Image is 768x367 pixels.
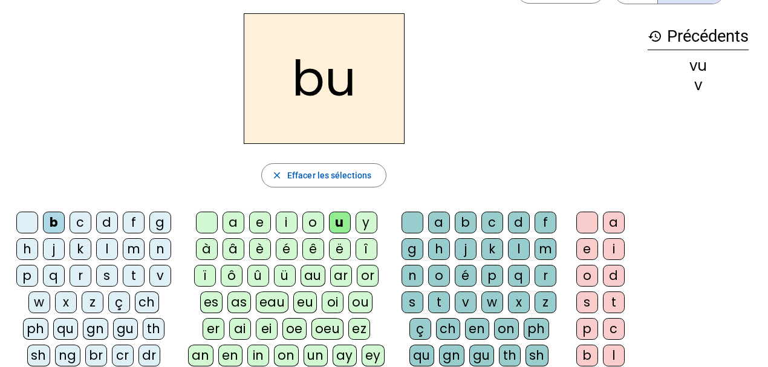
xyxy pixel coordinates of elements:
[576,291,598,313] div: s
[333,345,357,366] div: ay
[221,265,242,287] div: ô
[535,212,556,233] div: f
[16,265,38,287] div: p
[43,212,65,233] div: b
[301,265,325,287] div: au
[481,265,503,287] div: p
[123,238,145,260] div: m
[402,265,423,287] div: n
[302,212,324,233] div: o
[96,265,118,287] div: s
[112,345,134,366] div: cr
[465,318,489,340] div: en
[272,170,282,181] mat-icon: close
[223,212,244,233] div: a
[83,318,108,340] div: gn
[436,318,460,340] div: ch
[247,345,269,366] div: in
[603,291,625,313] div: t
[244,13,405,144] h2: bu
[576,345,598,366] div: b
[53,318,78,340] div: qu
[149,265,171,287] div: v
[481,291,503,313] div: w
[188,345,213,366] div: an
[96,238,118,260] div: l
[149,212,171,233] div: g
[27,345,50,366] div: sh
[227,291,251,313] div: as
[603,265,625,287] div: d
[96,212,118,233] div: d
[576,265,598,287] div: o
[329,238,351,260] div: ë
[357,265,379,287] div: or
[143,318,164,340] div: th
[455,291,477,313] div: v
[256,318,278,340] div: ei
[330,265,352,287] div: ar
[603,345,625,366] div: l
[508,291,530,313] div: x
[648,78,749,93] div: v
[55,345,80,366] div: ng
[311,318,344,340] div: oeu
[481,212,503,233] div: c
[402,291,423,313] div: s
[455,265,477,287] div: é
[274,265,296,287] div: ü
[70,212,91,233] div: c
[535,238,556,260] div: m
[218,345,242,366] div: en
[304,345,328,366] div: un
[603,318,625,340] div: c
[82,291,103,313] div: z
[494,318,519,340] div: on
[43,265,65,287] div: q
[362,345,385,366] div: ey
[524,318,549,340] div: ph
[428,291,450,313] div: t
[293,291,317,313] div: eu
[302,238,324,260] div: ê
[249,212,271,233] div: e
[409,318,431,340] div: ç
[123,212,145,233] div: f
[402,238,423,260] div: g
[348,318,370,340] div: ez
[481,238,503,260] div: k
[16,238,38,260] div: h
[428,265,450,287] div: o
[229,318,251,340] div: ai
[648,29,662,44] mat-icon: history
[428,238,450,260] div: h
[409,345,434,366] div: qu
[455,238,477,260] div: j
[329,212,351,233] div: u
[356,238,377,260] div: î
[138,345,160,366] div: dr
[123,265,145,287] div: t
[603,212,625,233] div: a
[428,212,450,233] div: a
[648,59,749,73] div: vu
[43,238,65,260] div: j
[348,291,373,313] div: ou
[276,238,298,260] div: é
[455,212,477,233] div: b
[469,345,494,366] div: gu
[200,291,223,313] div: es
[648,23,749,50] h3: Précédents
[70,238,91,260] div: k
[135,291,159,313] div: ch
[249,238,271,260] div: è
[576,238,598,260] div: e
[194,265,216,287] div: ï
[203,318,224,340] div: er
[113,318,138,340] div: gu
[256,291,289,313] div: eau
[28,291,50,313] div: w
[508,212,530,233] div: d
[287,168,371,183] span: Effacer les sélections
[149,238,171,260] div: n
